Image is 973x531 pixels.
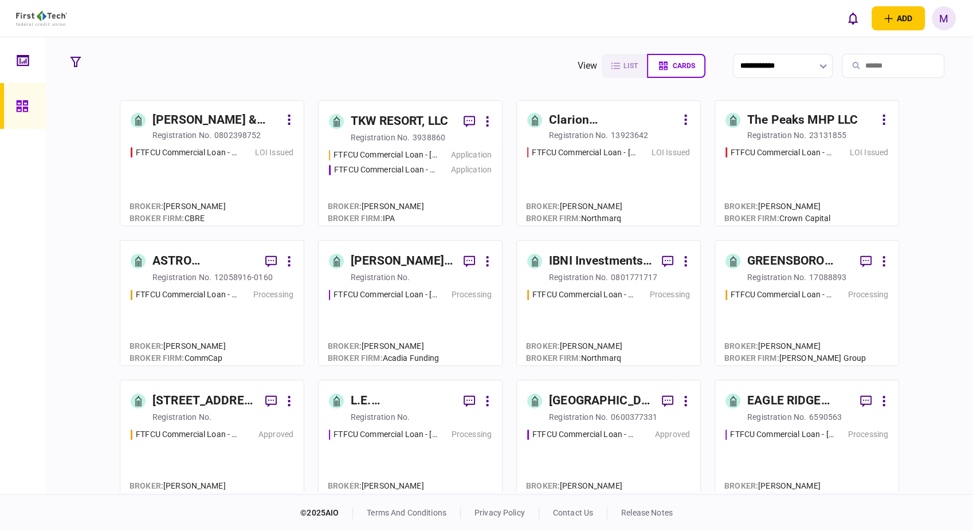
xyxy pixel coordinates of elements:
[130,213,226,225] div: CBRE
[549,252,653,270] div: IBNI Investments, LLC
[318,380,503,506] a: L.E. [PERSON_NAME] Properties Inc.registration no.FTFCU Commercial Loan - 25590 Avenue StaffordPr...
[549,111,677,129] div: Clarion [PERSON_NAME] LLC
[130,481,163,490] span: Broker :
[152,392,256,410] div: [STREET_ADDRESS], LLC
[532,147,635,159] div: FTFCU Commercial Loan - 49 Dennis Lane Clarion PA
[130,340,226,352] div: [PERSON_NAME]
[451,149,492,161] div: Application
[549,129,608,141] div: registration no.
[532,428,635,440] div: FTFCU Commercial Loan - 325 Main Street Little Ferry NJ
[611,129,648,141] div: 13923642
[848,289,888,301] div: Processing
[328,213,424,225] div: IPA
[351,132,410,143] div: registration no.
[351,392,454,410] div: L.E. [PERSON_NAME] Properties Inc.
[152,252,256,270] div: ASTRO PROPERTIES LLC
[724,480,836,492] div: [PERSON_NAME]
[152,411,211,423] div: registration no.
[850,147,888,159] div: LOI Issued
[451,164,492,176] div: Application
[328,480,438,492] div: [PERSON_NAME]
[452,289,492,301] div: Processing
[413,132,445,143] div: 3938860
[328,353,383,363] span: broker firm :
[724,200,830,213] div: [PERSON_NAME]
[367,508,446,517] a: terms and conditions
[328,481,362,490] span: Broker :
[715,240,899,366] a: GREENSBORO ESTATES LLCregistration no.17088893FTFCU Commercial Loan - 1770 Allens Circle Greensbo...
[553,508,593,517] a: contact us
[841,6,865,30] button: open notifications list
[848,428,888,440] div: Processing
[532,289,635,301] div: FTFCU Commercial Loan - 6 Uvalde Road Houston TX
[526,352,622,364] div: Northmarq
[724,481,758,490] span: Broker :
[328,352,439,364] div: Acadia Funding
[623,62,638,70] span: list
[724,214,779,223] span: broker firm :
[809,129,846,141] div: 23131855
[526,481,560,490] span: Broker :
[731,289,834,301] div: FTFCU Commercial Loan - 1770 Allens Circle Greensboro GA
[120,380,304,506] a: [STREET_ADDRESS], LLCregistration no.FTFCU Commercial Loan - 7600 Harpers Green Way Chesterfield ...
[130,480,226,492] div: [PERSON_NAME]
[724,340,866,352] div: [PERSON_NAME]
[724,353,779,363] span: broker firm :
[747,129,806,141] div: registration no.
[214,129,261,141] div: 0802398752
[130,200,226,213] div: [PERSON_NAME]
[351,112,448,131] div: TKW RESORT, LLC
[258,428,293,440] div: Approved
[334,428,437,440] div: FTFCU Commercial Loan - 25590 Avenue Stafford
[136,428,239,440] div: FTFCU Commercial Loan - 7600 Harpers Green Way Chesterfield
[549,392,653,410] div: [GEOGRAPHIC_DATA] PASSAIC, LLC
[724,341,758,351] span: Broker :
[549,411,608,423] div: registration no.
[130,202,163,211] span: Broker :
[120,240,304,366] a: ASTRO PROPERTIES LLCregistration no.12058916-0160FTFCU Commercial Loan - 1650 S Carbon Ave Price ...
[872,6,925,30] button: open adding identity options
[602,54,647,78] button: list
[516,380,701,506] a: [GEOGRAPHIC_DATA] PASSAIC, LLCregistration no.0600377331FTFCU Commercial Loan - 325 Main Street L...
[351,411,410,423] div: registration no.
[526,214,581,223] span: broker firm :
[747,392,851,410] div: EAGLE RIDGE EQUITY LLC
[611,411,657,423] div: 0600377331
[253,289,293,301] div: Processing
[730,428,834,440] div: FTFCU Commercial Loan - 26095 Kestrel Dr Evan Mills NY
[130,352,226,364] div: CommCap
[549,272,608,283] div: registration no.
[16,11,67,26] img: client company logo
[526,341,560,351] span: Broker :
[474,508,525,517] a: privacy policy
[724,352,866,364] div: [PERSON_NAME] Group
[655,428,690,440] div: Approved
[526,480,670,492] div: [PERSON_NAME]
[328,214,383,223] span: broker firm :
[130,353,185,363] span: broker firm :
[120,100,304,226] a: [PERSON_NAME] & [PERSON_NAME] PROPERTY HOLDINGS, LLCregistration no.0802398752FTFCU Commercial Lo...
[334,149,437,161] div: FTFCU Commercial Loan - 1402 Boone Street
[516,240,701,366] a: IBNI Investments, LLCregistration no.0801771717FTFCU Commercial Loan - 6 Uvalde Road Houston TX P...
[652,147,690,159] div: LOI Issued
[255,147,293,159] div: LOI Issued
[673,62,695,70] span: cards
[747,272,806,283] div: registration no.
[526,202,560,211] span: Broker :
[516,100,701,226] a: Clarion [PERSON_NAME] LLCregistration no.13923642FTFCU Commercial Loan - 49 Dennis Lane Clarion P...
[334,164,437,176] div: FTFCU Commercial Loan - 2410 Charleston Highway
[318,240,503,366] a: [PERSON_NAME] Regency Partners LLCregistration no.FTFCU Commercial Loan - 6 Dunbar Rd Monticello ...
[650,289,690,301] div: Processing
[724,202,758,211] span: Broker :
[318,100,503,226] a: TKW RESORT, LLCregistration no.3938860FTFCU Commercial Loan - 1402 Boone StreetApplicationFTFCU C...
[152,272,211,283] div: registration no.
[334,289,437,301] div: FTFCU Commercial Loan - 6 Dunbar Rd Monticello NY
[747,411,806,423] div: registration no.
[130,341,163,351] span: Broker :
[809,272,846,283] div: 17088893
[526,213,622,225] div: Northmarq
[731,147,834,159] div: FTFCU Commercial Loan - 6110 N US Hwy 89 Flagstaff AZ
[351,252,454,270] div: [PERSON_NAME] Regency Partners LLC
[724,213,830,225] div: Crown Capital
[647,54,705,78] button: cards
